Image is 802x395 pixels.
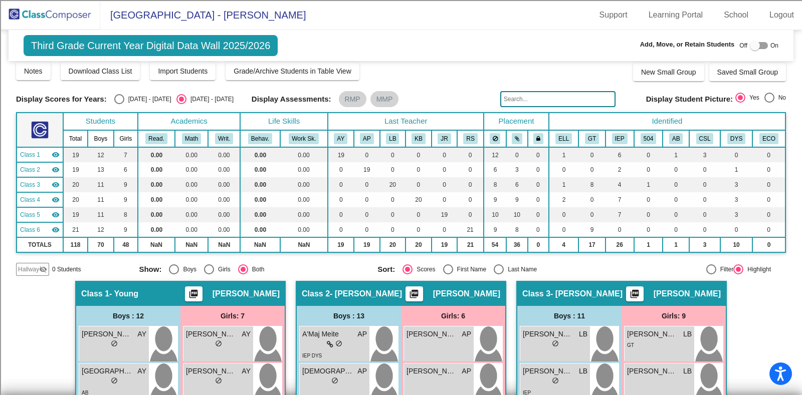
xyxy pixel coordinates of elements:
[52,226,60,234] mat-icon: visibility
[370,91,399,107] mat-chip: MMP
[696,133,714,144] button: CSL
[240,222,280,237] td: 0.00
[663,222,689,237] td: 0
[484,130,506,147] th: Keep away students
[457,147,484,162] td: 0
[63,192,88,207] td: 20
[138,207,175,222] td: 0.00
[506,207,528,222] td: 10
[289,133,319,144] button: Work Sk.
[634,177,663,192] td: 1
[506,222,528,237] td: 8
[406,177,432,192] td: 0
[606,222,634,237] td: 0
[759,133,778,144] button: ECO
[4,130,798,139] div: Journal
[4,204,798,213] div: ???
[4,121,798,130] div: Search for Source
[114,192,138,207] td: 9
[432,222,457,237] td: 0
[24,35,278,56] span: Third Grade Current Year Digital Data Wall 2025/2026
[752,222,785,237] td: 0
[328,207,353,222] td: 0
[328,177,353,192] td: 0
[484,222,506,237] td: 9
[20,165,40,174] span: Class 2
[187,289,199,303] mat-icon: picture_as_pdf
[354,147,380,162] td: 0
[549,162,579,177] td: 0
[280,162,328,177] td: 0.00
[52,151,60,159] mat-icon: visibility
[240,237,280,252] td: NaN
[406,207,432,222] td: 0
[4,294,798,303] div: BOOK
[208,192,240,207] td: 0.00
[752,147,785,162] td: 0
[158,67,208,75] span: Import Students
[20,195,40,204] span: Class 4
[578,207,605,222] td: 0
[720,162,752,177] td: 1
[16,95,107,104] span: Display Scores for Years:
[4,321,798,330] div: MORE
[646,95,733,104] span: Display Student Picture:
[186,95,234,104] div: [DATE] - [DATE]
[752,207,785,222] td: 0
[689,130,720,147] th: CASL
[114,147,138,162] td: 7
[4,157,798,166] div: Television/Radio
[63,237,88,252] td: 118
[380,237,406,252] td: 20
[328,147,353,162] td: 19
[717,68,778,76] span: Saved Small Group
[138,177,175,192] td: 0.00
[745,93,759,102] div: Yes
[328,192,353,207] td: 0
[634,207,663,222] td: 0
[24,67,43,75] span: Notes
[406,162,432,177] td: 0
[578,162,605,177] td: 0
[4,4,798,13] div: Sort A > Z
[88,162,113,177] td: 13
[145,133,167,144] button: Read.
[4,67,798,76] div: Move To ...
[380,162,406,177] td: 0
[689,222,720,237] td: 0
[629,289,641,303] mat-icon: picture_as_pdf
[727,133,745,144] button: DYS
[380,147,406,162] td: 0
[432,162,457,177] td: 0
[114,130,138,147] th: Girls
[138,192,175,207] td: 0.00
[528,162,549,177] td: 0
[354,222,380,237] td: 0
[549,237,579,252] td: 4
[380,222,406,237] td: 0
[61,62,140,80] button: Download Class List
[63,222,88,237] td: 21
[484,177,506,192] td: 8
[606,147,634,162] td: 6
[463,133,477,144] button: RS
[528,207,549,222] td: 0
[20,150,40,159] span: Class 1
[354,130,380,147] th: Amy Perez
[88,237,113,252] td: 70
[4,112,798,121] div: Add Outline Template
[4,303,798,312] div: WEBSITE
[720,130,752,147] th: Dyslexia
[663,192,689,207] td: 0
[720,177,752,192] td: 3
[663,207,689,222] td: 0
[138,162,175,177] td: 0.00
[63,130,88,147] th: Total
[640,40,735,50] span: Add, Move, or Retain Students
[549,147,579,162] td: 1
[4,94,798,103] div: Download
[4,58,798,67] div: Rename
[175,237,209,252] td: NaN
[4,40,798,49] div: Options
[208,177,240,192] td: 0.00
